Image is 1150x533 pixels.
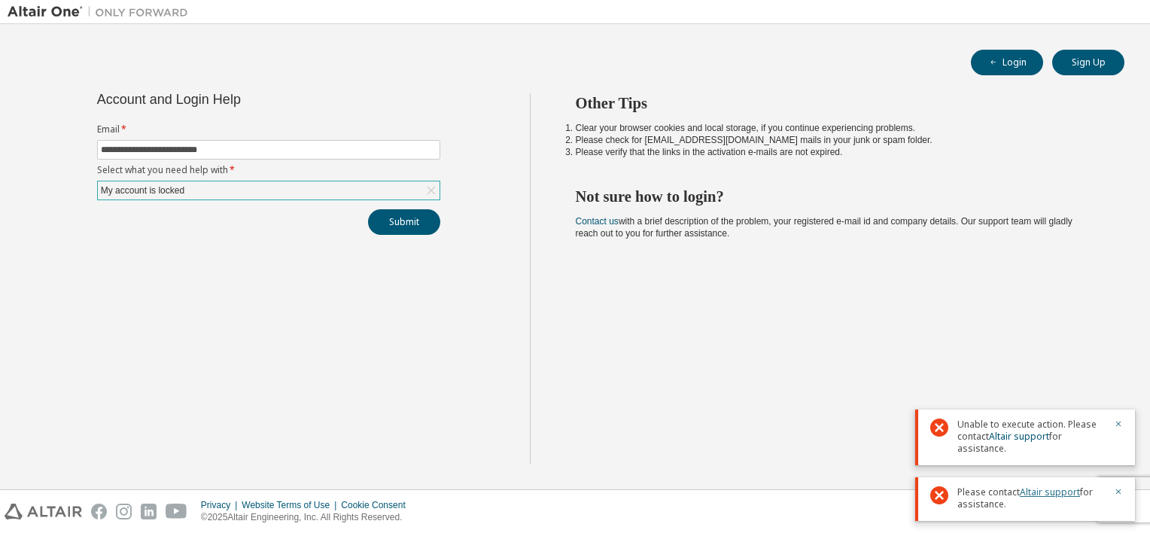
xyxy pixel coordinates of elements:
img: facebook.svg [91,504,107,519]
h2: Not sure how to login? [576,187,1098,206]
label: Email [97,123,440,136]
label: Select what you need help with [97,164,440,176]
li: Please check for [EMAIL_ADDRESS][DOMAIN_NAME] mails in your junk or spam folder. [576,134,1098,146]
div: My account is locked [99,182,187,199]
span: Please contact for assistance. [957,486,1105,510]
a: Altair support [989,430,1049,443]
p: © 2025 Altair Engineering, Inc. All Rights Reserved. [201,511,415,524]
span: with a brief description of the problem, your registered e-mail id and company details. Our suppo... [576,216,1072,239]
img: linkedin.svg [141,504,157,519]
div: Account and Login Help [97,93,372,105]
h2: Other Tips [576,93,1098,113]
a: Altair support [1020,486,1080,498]
div: Website Terms of Use [242,499,341,511]
div: My account is locked [98,181,440,199]
li: Clear your browser cookies and local storage, if you continue experiencing problems. [576,122,1098,134]
button: Sign Up [1052,50,1124,75]
span: Unable to execute action. Please contact for assistance. [957,419,1105,455]
button: Login [971,50,1043,75]
img: Altair One [8,5,196,20]
div: Cookie Consent [341,499,414,511]
a: Contact us [576,216,619,227]
img: instagram.svg [116,504,132,519]
img: youtube.svg [166,504,187,519]
li: Please verify that the links in the activation e-mails are not expired. [576,146,1098,158]
img: altair_logo.svg [5,504,82,519]
button: Submit [368,209,440,235]
div: Privacy [201,499,242,511]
